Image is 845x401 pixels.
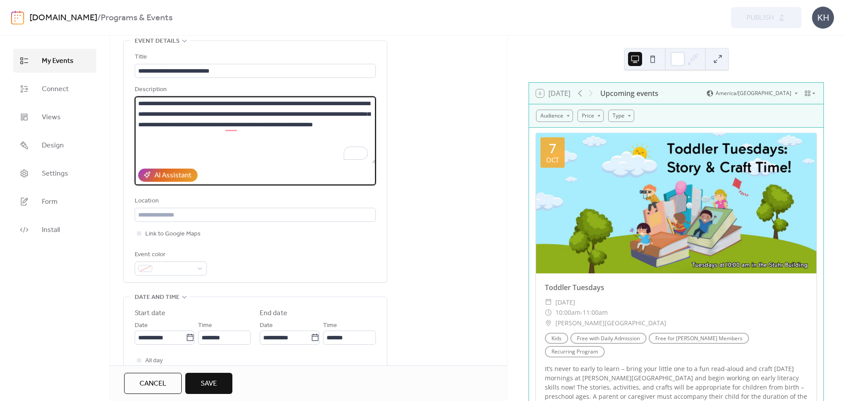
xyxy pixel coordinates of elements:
[101,10,173,26] b: Programs & Events
[135,320,148,331] span: Date
[716,91,791,96] span: America/[GEOGRAPHIC_DATA]
[42,56,73,66] span: My Events
[13,49,96,73] a: My Events
[135,36,180,47] span: Event details
[135,52,374,63] div: Title
[42,112,61,123] span: Views
[555,297,575,308] span: [DATE]
[185,373,232,394] button: Save
[580,307,583,318] span: -
[13,190,96,213] a: Form
[546,157,559,163] div: Oct
[42,84,69,95] span: Connect
[135,85,374,95] div: Description
[124,373,182,394] button: Cancel
[536,282,816,293] div: Toddler Tuesdays
[135,292,180,303] span: Date and time
[260,308,287,319] div: End date
[323,320,337,331] span: Time
[154,170,191,181] div: AI Assistant
[13,105,96,129] a: Views
[145,356,163,366] span: All day
[545,318,552,328] div: ​
[555,318,666,328] span: [PERSON_NAME][GEOGRAPHIC_DATA]
[13,133,96,157] a: Design
[140,379,166,389] span: Cancel
[145,229,201,239] span: Link to Google Maps
[42,225,60,235] span: Install
[583,307,608,318] span: 11:00am
[135,96,376,163] textarea: To enrich screen reader interactions, please activate Accessibility in Grammarly extension settings
[812,7,834,29] div: KH
[97,10,101,26] b: /
[260,320,273,331] span: Date
[135,250,205,260] div: Event color
[201,379,217,389] span: Save
[549,142,556,155] div: 7
[555,307,580,318] span: 10:00am
[42,140,64,151] span: Design
[13,77,96,101] a: Connect
[42,197,58,207] span: Form
[135,196,374,206] div: Location
[198,320,212,331] span: Time
[13,162,96,185] a: Settings
[138,169,198,182] button: AI Assistant
[545,297,552,308] div: ​
[11,11,24,25] img: logo
[42,169,68,179] span: Settings
[29,10,97,26] a: [DOMAIN_NAME]
[13,218,96,242] a: Install
[135,308,165,319] div: Start date
[545,307,552,318] div: ​
[600,88,658,99] div: Upcoming events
